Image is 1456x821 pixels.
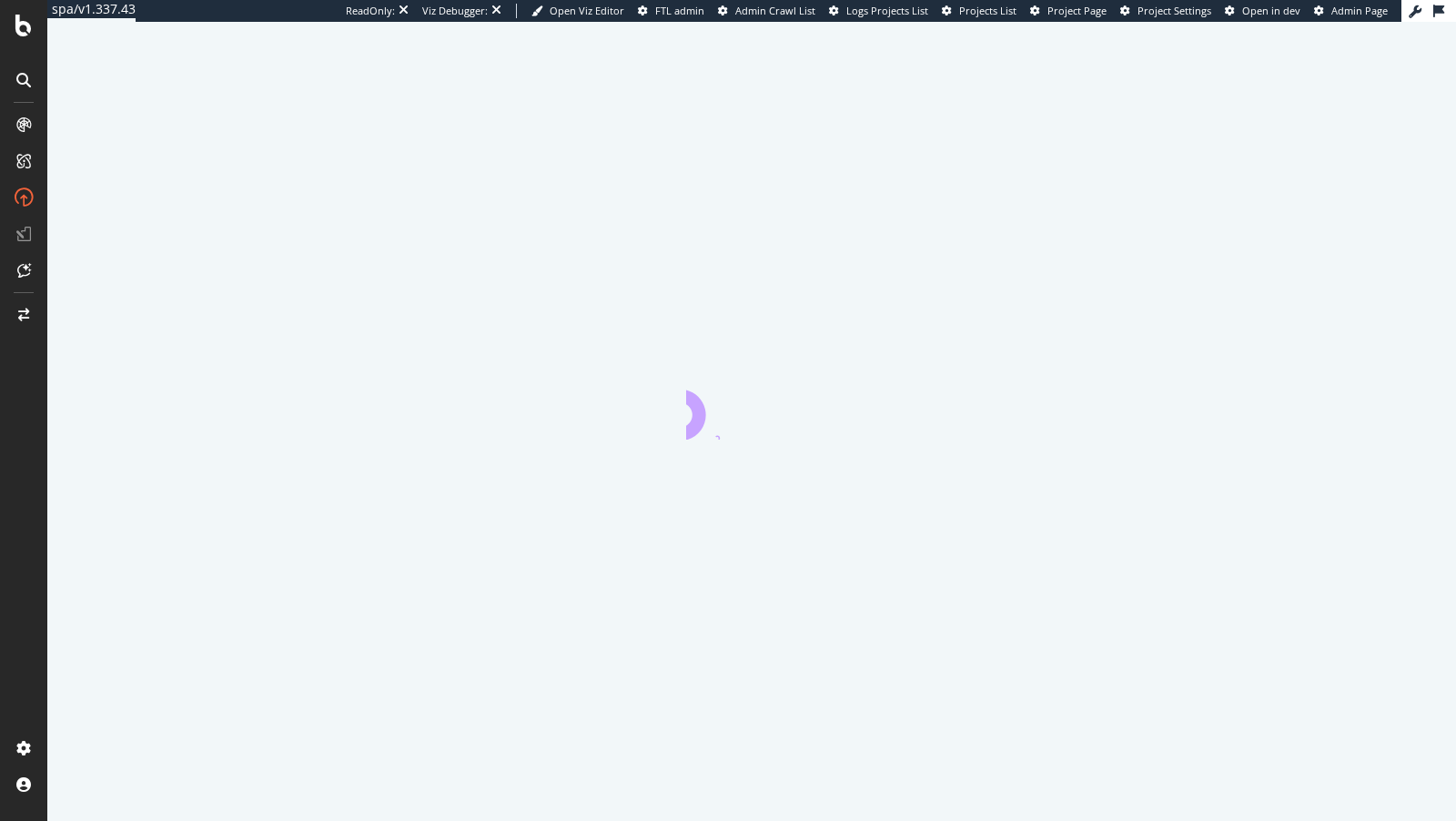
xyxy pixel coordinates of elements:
a: Project Page [1030,4,1107,18]
a: Admin Crawl List [718,4,815,18]
span: Open in dev [1242,4,1300,17]
span: Project Page [1047,4,1107,17]
div: animation [686,374,817,440]
a: FTL admin [638,4,704,18]
a: Projects List [942,4,1016,18]
a: Open in dev [1225,4,1300,18]
a: Open Viz Editor [531,4,624,18]
span: FTL admin [655,4,704,17]
div: Viz Debugger: [422,4,488,18]
span: Admin Crawl List [735,4,815,17]
span: Project Settings [1137,4,1211,17]
span: Projects List [959,4,1016,17]
span: Logs Projects List [846,4,928,17]
div: ReadOnly: [346,4,395,18]
a: Logs Projects List [829,4,928,18]
a: Admin Page [1314,4,1388,18]
span: Open Viz Editor [550,4,624,17]
a: Project Settings [1120,4,1211,18]
span: Admin Page [1331,4,1388,17]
